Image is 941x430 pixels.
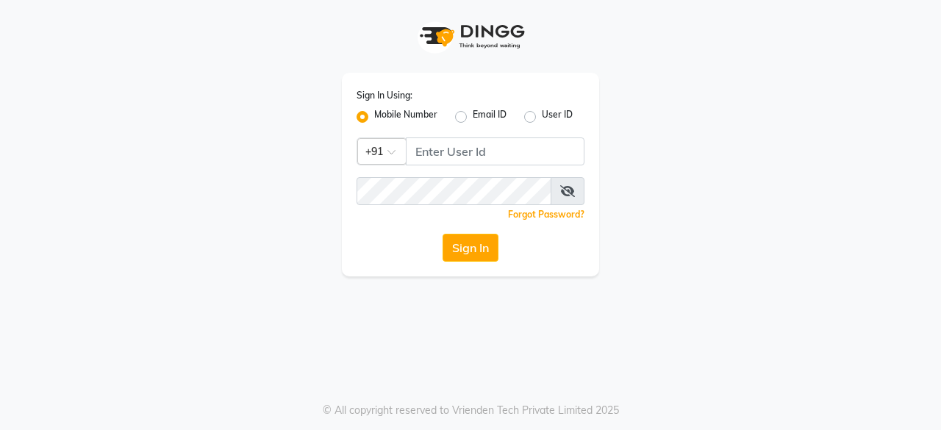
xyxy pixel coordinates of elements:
[508,209,584,220] a: Forgot Password?
[357,177,551,205] input: Username
[406,137,584,165] input: Username
[412,15,529,58] img: logo1.svg
[357,89,412,102] label: Sign In Using:
[473,108,507,126] label: Email ID
[374,108,437,126] label: Mobile Number
[443,234,498,262] button: Sign In
[542,108,573,126] label: User ID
